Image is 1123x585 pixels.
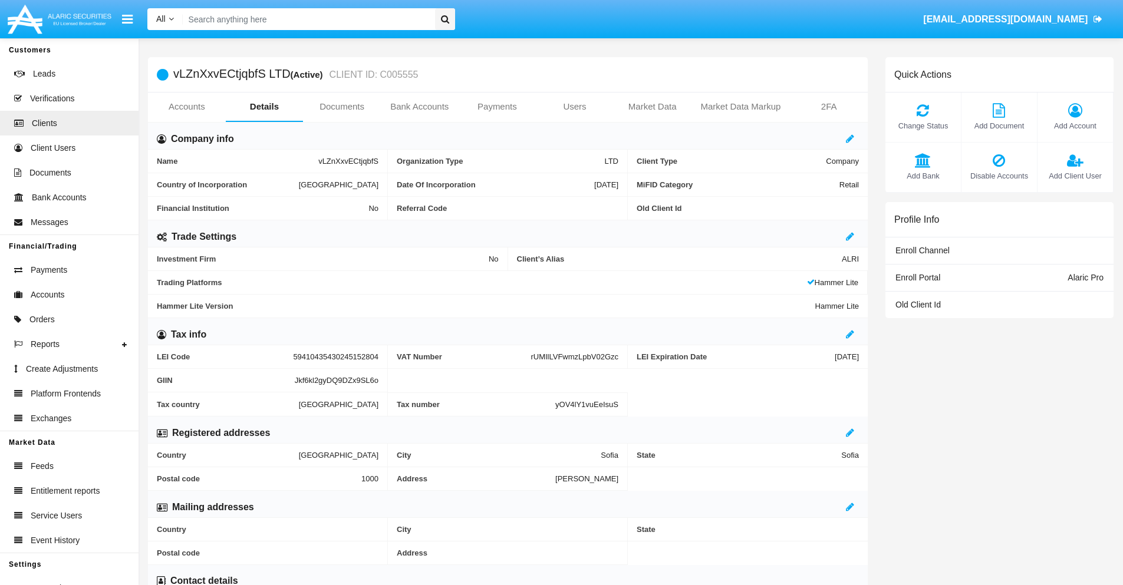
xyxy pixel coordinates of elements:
span: Messages [31,216,68,229]
h6: Profile Info [894,214,939,225]
h6: Company info [171,133,234,146]
span: ALRI [842,255,859,263]
h6: Mailing addresses [172,501,254,514]
span: Old Client Id [895,300,941,309]
a: Market Data Markup [691,92,790,121]
h6: Registered addresses [172,427,270,439]
span: Documents [29,167,71,179]
span: Entitlement reports [31,485,100,497]
span: State [637,525,859,534]
h6: Quick Actions [894,69,951,80]
span: Hammer Lite [815,302,859,310]
span: Clients [32,117,57,130]
span: Event History [31,534,80,547]
span: City [397,451,601,460]
span: Postal code [157,474,361,483]
a: [EMAIL_ADDRESS][DOMAIN_NAME] [918,3,1108,36]
span: Address [397,474,555,483]
span: [EMAIL_ADDRESS][DOMAIN_NAME] [923,14,1088,24]
span: 59410435430245152804 [293,352,378,361]
span: Name [157,157,318,166]
span: Sofia [601,451,618,460]
img: Logo image [6,2,113,37]
span: Country of Incorporation [157,180,299,189]
span: [PERSON_NAME] [555,474,618,483]
span: Bank Accounts [32,191,87,204]
span: Date Of Incorporation [397,180,594,189]
span: [DATE] [835,352,859,361]
h6: Tax info [171,328,206,341]
span: Create Adjustments [26,363,98,375]
span: LEI Code [157,352,293,361]
span: Enroll Portal [895,273,940,282]
input: Search [183,8,431,30]
span: Country [157,451,299,460]
span: Exchanges [31,412,71,425]
span: Reports [31,338,60,351]
span: Enroll Channel [895,246,950,255]
span: Sofia [841,451,859,460]
span: LEI Expiration Date [637,352,835,361]
span: State [637,451,841,460]
a: 2FA [790,92,868,121]
span: Accounts [31,289,65,301]
span: Postal code [157,548,378,557]
span: [GEOGRAPHIC_DATA] [299,451,378,460]
h5: vLZnXxvECtjqbfS LTD [173,68,419,81]
a: Bank Accounts [381,92,459,121]
span: Add Client User [1043,170,1107,181]
span: Jkf6kl2gyDQ9DZx9SL6o [295,376,378,385]
span: No [489,255,499,263]
span: All [156,14,166,24]
span: Feeds [31,460,54,472]
span: Verifications [30,92,74,105]
span: Client Users [31,142,75,154]
span: [GEOGRAPHIC_DATA] [299,180,378,189]
span: Add Bank [891,170,955,181]
span: Alaric Pro [1068,273,1104,282]
h6: Trade Settings [172,230,236,243]
span: 1000 [361,474,378,483]
span: Service Users [31,510,82,522]
span: Payments [31,264,67,276]
span: Financial Institution [157,204,368,213]
span: No [368,204,378,213]
span: LTD [604,157,618,166]
a: Accounts [148,92,226,121]
div: (Active) [291,68,327,81]
span: yOV4lY1vuEeIsuS [555,400,618,409]
span: Retail [839,180,859,189]
span: vLZnXxvECtjqbfS [318,157,378,166]
span: Referral Code [397,204,618,213]
a: Documents [303,92,381,121]
a: Details [226,92,304,121]
a: Market Data [614,92,691,121]
span: Country [157,525,378,534]
span: Leads [33,68,55,80]
span: Investment Firm [157,255,489,263]
span: Add Account [1043,120,1107,131]
span: [DATE] [594,180,618,189]
span: Platform Frontends [31,388,101,400]
span: Hammer Lite Version [157,302,815,310]
a: Users [536,92,614,121]
span: MiFID Category [637,180,839,189]
span: Trading Platforms [157,278,807,287]
span: Tax country [157,399,299,409]
span: Client Type [637,157,826,166]
span: rUMIlLVFwmzLpbV02Gzc [531,352,618,361]
small: CLIENT ID: C005555 [327,70,419,80]
a: Payments [459,92,536,121]
span: City [397,525,618,534]
span: Disable Accounts [967,170,1031,181]
span: Address [397,548,618,557]
span: Orders [29,313,55,326]
span: Tax number [397,400,555,409]
span: Add Document [967,120,1031,131]
span: Hammer Lite [807,278,858,287]
span: Organization Type [397,157,604,166]
a: All [147,13,183,25]
span: Company [826,157,859,166]
span: Change Status [891,120,955,131]
span: VAT Number [397,352,531,361]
